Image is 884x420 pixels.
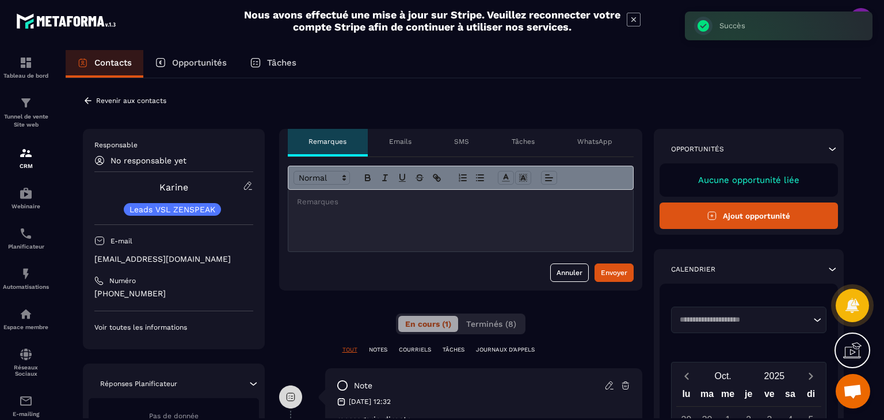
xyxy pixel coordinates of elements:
[369,346,387,354] p: NOTES
[129,205,215,213] p: Leads VSL ZENSPEAK
[697,386,718,406] div: ma
[718,386,738,406] div: me
[443,346,464,354] p: TÂCHES
[19,394,33,408] img: email
[671,175,827,185] p: Aucune opportunité liée
[671,307,827,333] div: Search for option
[3,299,49,339] a: automationsautomationsEspace membre
[172,58,227,68] p: Opportunités
[671,144,724,154] p: Opportunités
[349,397,391,406] p: [DATE] 12:32
[3,113,49,129] p: Tunnel de vente Site web
[3,284,49,290] p: Automatisations
[399,346,431,354] p: COURRIELS
[110,236,132,246] p: E-mail
[836,374,870,408] div: Ouvrir le chat
[3,138,49,178] a: formationformationCRM
[577,137,612,146] p: WhatsApp
[3,364,49,377] p: Réseaux Sociaux
[3,87,49,138] a: formationformationTunnel de vente Site web
[308,137,346,146] p: Remarques
[3,218,49,258] a: schedulerschedulerPlanificateur
[3,163,49,169] p: CRM
[595,264,634,282] button: Envoyer
[780,386,801,406] div: sa
[389,137,411,146] p: Emails
[342,346,357,354] p: TOUT
[749,366,800,386] button: Open years overlay
[3,178,49,218] a: automationsautomationsWebinaire
[19,96,33,110] img: formation
[671,265,715,274] p: Calendrier
[19,267,33,281] img: automations
[801,386,821,406] div: di
[96,97,166,105] p: Revenir aux contacts
[110,156,186,165] p: No responsable yet
[759,386,780,406] div: ve
[3,258,49,299] a: automationsautomationsAutomatisations
[3,243,49,250] p: Planificateur
[676,368,698,384] button: Previous month
[19,186,33,200] img: automations
[159,182,188,193] a: Karine
[800,368,821,384] button: Next month
[476,346,535,354] p: JOURNAUX D'APPELS
[459,316,523,332] button: Terminés (8)
[3,339,49,385] a: social-networksocial-networkRéseaux Sociaux
[19,146,33,160] img: formation
[19,348,33,361] img: social-network
[19,307,33,321] img: automations
[454,137,469,146] p: SMS
[738,386,759,406] div: je
[3,324,49,330] p: Espace membre
[94,288,253,299] p: [PHONE_NUMBER]
[16,10,120,32] img: logo
[601,267,627,278] div: Envoyer
[267,58,296,68] p: Tâches
[398,316,458,332] button: En cours (1)
[676,386,696,406] div: lu
[3,203,49,209] p: Webinaire
[66,50,143,78] a: Contacts
[3,72,49,79] p: Tableau de bord
[354,380,372,391] p: note
[149,412,199,420] span: Pas de donnée
[466,319,516,329] span: Terminés (8)
[19,56,33,70] img: formation
[94,323,253,332] p: Voir toutes les informations
[512,137,535,146] p: Tâches
[94,58,132,68] p: Contacts
[550,264,589,282] button: Annuler
[3,411,49,417] p: E-mailing
[676,314,811,326] input: Search for option
[100,379,177,388] p: Réponses Planificateur
[405,319,451,329] span: En cours (1)
[238,50,308,78] a: Tâches
[3,47,49,87] a: formationformationTableau de bord
[660,203,839,229] button: Ajout opportunité
[94,254,253,265] p: [EMAIL_ADDRESS][DOMAIN_NAME]
[109,276,136,285] p: Numéro
[698,366,749,386] button: Open months overlay
[94,140,253,150] p: Responsable
[19,227,33,240] img: scheduler
[143,50,238,78] a: Opportunités
[243,9,621,33] h2: Nous avons effectué une mise à jour sur Stripe. Veuillez reconnecter votre compte Stripe afin de ...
